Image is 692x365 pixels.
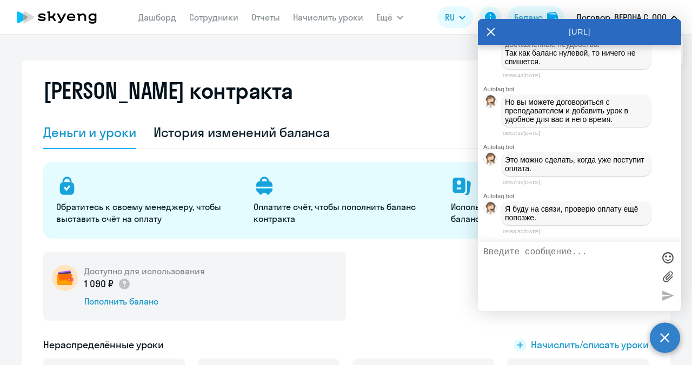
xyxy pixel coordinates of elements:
[293,12,363,23] a: Начислить уроки
[376,11,392,24] span: Ещё
[503,179,540,185] time: 09:57:35[DATE]
[483,86,681,92] div: Autofaq bot
[571,4,683,30] button: Договор, ВЕРОНА С, ООО
[138,12,176,23] a: Дашборд
[514,11,543,24] div: Баланс
[189,12,238,23] a: Сотрудники
[484,202,497,218] img: bot avatar
[84,277,131,291] p: 1 090 ₽
[451,201,635,225] p: Используйте деньги, чтобы начислять на баланс нераспределённые уроки
[254,201,438,225] p: Оплатите счёт, чтобы пополнить баланс контракта
[508,6,564,28] button: Балансbalance
[376,6,403,28] button: Ещё
[505,98,648,124] p: Но вы можете договориться с преподавателем и добавить урок в удобное для вас и него время.
[484,95,497,111] img: bot avatar
[483,144,681,150] div: Autofaq bot
[251,12,280,23] a: Отчеты
[52,265,78,291] img: wallet-circle.png
[437,6,473,28] button: RU
[531,338,649,352] span: Начислить/списать уроки
[483,193,681,199] div: Autofaq bot
[484,153,497,168] img: bot avatar
[154,124,330,141] div: История изменений баланса
[576,11,667,24] p: Договор, ВЕРОНА С, ООО
[503,228,540,234] time: 09:58:50[DATE]
[547,12,558,23] img: balance
[505,205,648,222] p: Я буду на связи, проверю оплату ещё попозже.
[43,78,293,104] h2: [PERSON_NAME] контракта
[84,295,205,307] div: Пополнить баланс
[503,130,540,136] time: 09:57:18[DATE]
[43,124,136,141] div: Деньги и уроки
[43,338,164,352] h5: Нераспределённые уроки
[660,268,676,285] label: Лимит 10 файлов
[445,11,455,24] span: RU
[84,265,205,277] h5: Доступно для использования
[56,201,241,225] p: Обратитесь к своему менеджеру, чтобы выставить счёт на оплату
[505,156,648,173] p: Это можно сделать, когда уже поступит оплата.
[503,72,540,78] time: 09:56:43[DATE]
